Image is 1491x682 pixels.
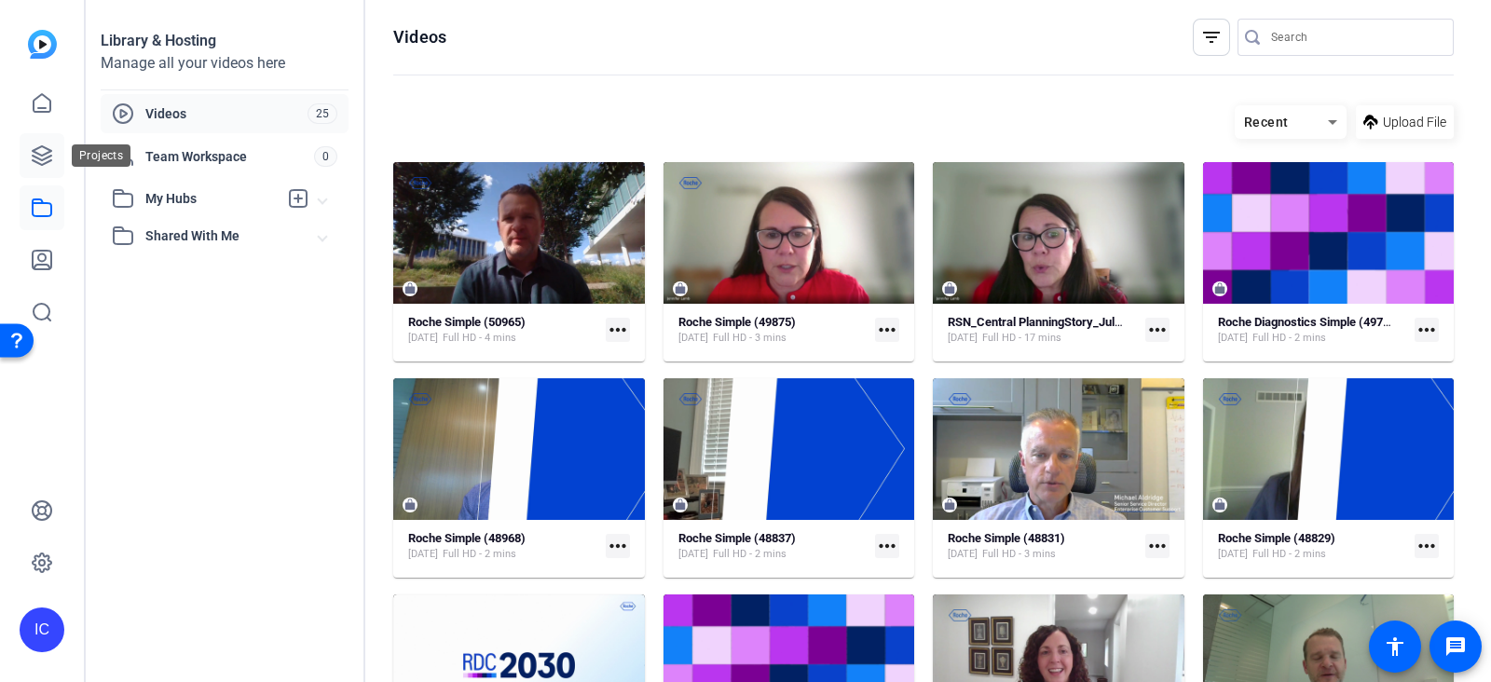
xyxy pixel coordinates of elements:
[1252,547,1326,562] span: Full HD - 2 mins
[1145,318,1170,342] mat-icon: more_horiz
[101,180,349,217] mat-expansion-panel-header: My Hubs
[948,531,1138,562] a: Roche Simple (48831)[DATE]Full HD - 3 mins
[145,104,308,123] span: Videos
[1415,534,1439,558] mat-icon: more_horiz
[408,315,526,329] strong: Roche Simple (50965)
[678,531,869,562] a: Roche Simple (48837)[DATE]Full HD - 2 mins
[713,547,787,562] span: Full HD - 2 mins
[408,531,598,562] a: Roche Simple (48968)[DATE]Full HD - 2 mins
[101,30,349,52] div: Library & Hosting
[982,331,1061,346] span: Full HD - 17 mins
[393,26,446,48] h1: Videos
[678,315,869,346] a: Roche Simple (49875)[DATE]Full HD - 3 mins
[1200,26,1223,48] mat-icon: filter_list
[28,30,57,59] img: blue-gradient.svg
[713,331,787,346] span: Full HD - 3 mins
[1218,531,1408,562] a: Roche Simple (48829)[DATE]Full HD - 2 mins
[1444,635,1467,658] mat-icon: message
[20,607,64,652] div: IC
[145,189,278,209] span: My Hubs
[606,318,630,342] mat-icon: more_horiz
[948,315,1138,346] a: RSN_Central PlanningStory_July2025[DATE]Full HD - 17 mins
[948,315,1147,329] strong: RSN_Central PlanningStory_July2025
[72,144,130,167] div: Projects
[1252,331,1326,346] span: Full HD - 2 mins
[443,547,516,562] span: Full HD - 2 mins
[1218,531,1335,545] strong: Roche Simple (48829)
[1384,635,1406,658] mat-icon: accessibility
[408,547,438,562] span: [DATE]
[1218,315,1401,329] strong: Roche Diagnostics Simple (49789)
[606,534,630,558] mat-icon: more_horiz
[101,52,349,75] div: Manage all your videos here
[875,534,899,558] mat-icon: more_horiz
[1356,105,1454,139] button: Upload File
[1145,534,1170,558] mat-icon: more_horiz
[982,547,1056,562] span: Full HD - 3 mins
[678,531,796,545] strong: Roche Simple (48837)
[948,531,1065,545] strong: Roche Simple (48831)
[1244,115,1289,130] span: Recent
[948,331,978,346] span: [DATE]
[1271,26,1439,48] input: Search
[875,318,899,342] mat-icon: more_horiz
[1383,113,1446,132] span: Upload File
[145,226,319,246] span: Shared With Me
[408,331,438,346] span: [DATE]
[443,331,516,346] span: Full HD - 4 mins
[948,547,978,562] span: [DATE]
[101,217,349,254] mat-expansion-panel-header: Shared With Me
[308,103,337,124] span: 25
[145,147,314,166] span: Team Workspace
[1218,547,1248,562] span: [DATE]
[678,547,708,562] span: [DATE]
[678,331,708,346] span: [DATE]
[1415,318,1439,342] mat-icon: more_horiz
[314,146,337,167] span: 0
[408,531,526,545] strong: Roche Simple (48968)
[408,315,598,346] a: Roche Simple (50965)[DATE]Full HD - 4 mins
[1218,315,1408,346] a: Roche Diagnostics Simple (49789)[DATE]Full HD - 2 mins
[678,315,796,329] strong: Roche Simple (49875)
[1218,331,1248,346] span: [DATE]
